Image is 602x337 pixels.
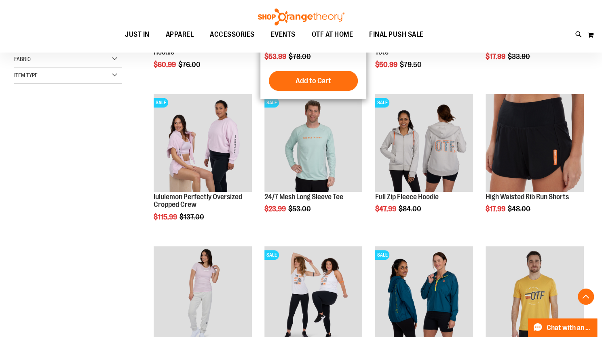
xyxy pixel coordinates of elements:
[154,193,242,209] a: lululemon Perfectly Oversized Cropped Crew
[486,205,507,213] span: $17.99
[125,25,150,44] span: JUST IN
[264,205,287,213] span: $23.99
[371,90,477,234] div: product
[375,98,389,107] span: SALE
[486,53,507,61] span: $17.99
[264,193,343,201] a: 24/7 Mesh Long Sleeve Tee
[296,76,331,85] span: Add to Cart
[486,193,569,201] a: High Waisted Rib Run Shorts
[375,250,389,260] span: SALE
[178,61,202,69] span: $76.00
[14,56,31,62] span: Fabric
[375,205,397,213] span: $47.99
[14,72,38,78] span: Item Type
[154,213,178,221] span: $115.99
[166,25,194,44] span: APPAREL
[304,25,361,44] a: OTF AT HOME
[375,94,473,192] img: Main Image of 1457091
[154,94,252,192] img: lululemon Perfectly Oversized Cropped Crew
[264,53,287,61] span: $53.99
[312,25,353,44] span: OTF AT HOME
[486,94,584,192] img: High Waisted Rib Run Shorts
[288,205,312,213] span: $53.00
[210,25,255,44] span: ACCESSORIES
[399,61,422,69] span: $79.50
[154,61,177,69] span: $60.99
[375,61,398,69] span: $50.99
[528,318,598,337] button: Chat with an Expert
[482,90,588,234] div: product
[150,90,256,242] div: product
[289,53,312,61] span: $78.00
[117,25,158,44] a: JUST IN
[202,25,263,44] a: ACCESSORIES
[375,193,438,201] a: Full Zip Fleece Hoodie
[154,98,168,107] span: SALE
[508,53,531,61] span: $33.90
[547,324,592,332] span: Chat with an Expert
[264,98,279,107] span: SALE
[578,289,594,305] button: Back To Top
[508,205,532,213] span: $48.00
[257,8,346,25] img: Shop Orangetheory
[180,213,205,221] span: $137.00
[260,90,367,234] div: product
[263,25,304,44] a: EVENTS
[375,94,473,193] a: Main Image of 1457091SALE
[264,94,363,192] img: Main Image of 1457095
[271,25,296,44] span: EVENTS
[486,94,584,193] a: High Waisted Rib Run Shorts
[158,25,202,44] a: APPAREL
[154,94,252,193] a: lululemon Perfectly Oversized Cropped CrewSALE
[369,25,424,44] span: FINAL PUSH SALE
[264,94,363,193] a: Main Image of 1457095SALE
[361,25,432,44] a: FINAL PUSH SALE
[398,205,422,213] span: $84.00
[269,71,358,91] button: Add to Cart
[264,250,279,260] span: SALE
